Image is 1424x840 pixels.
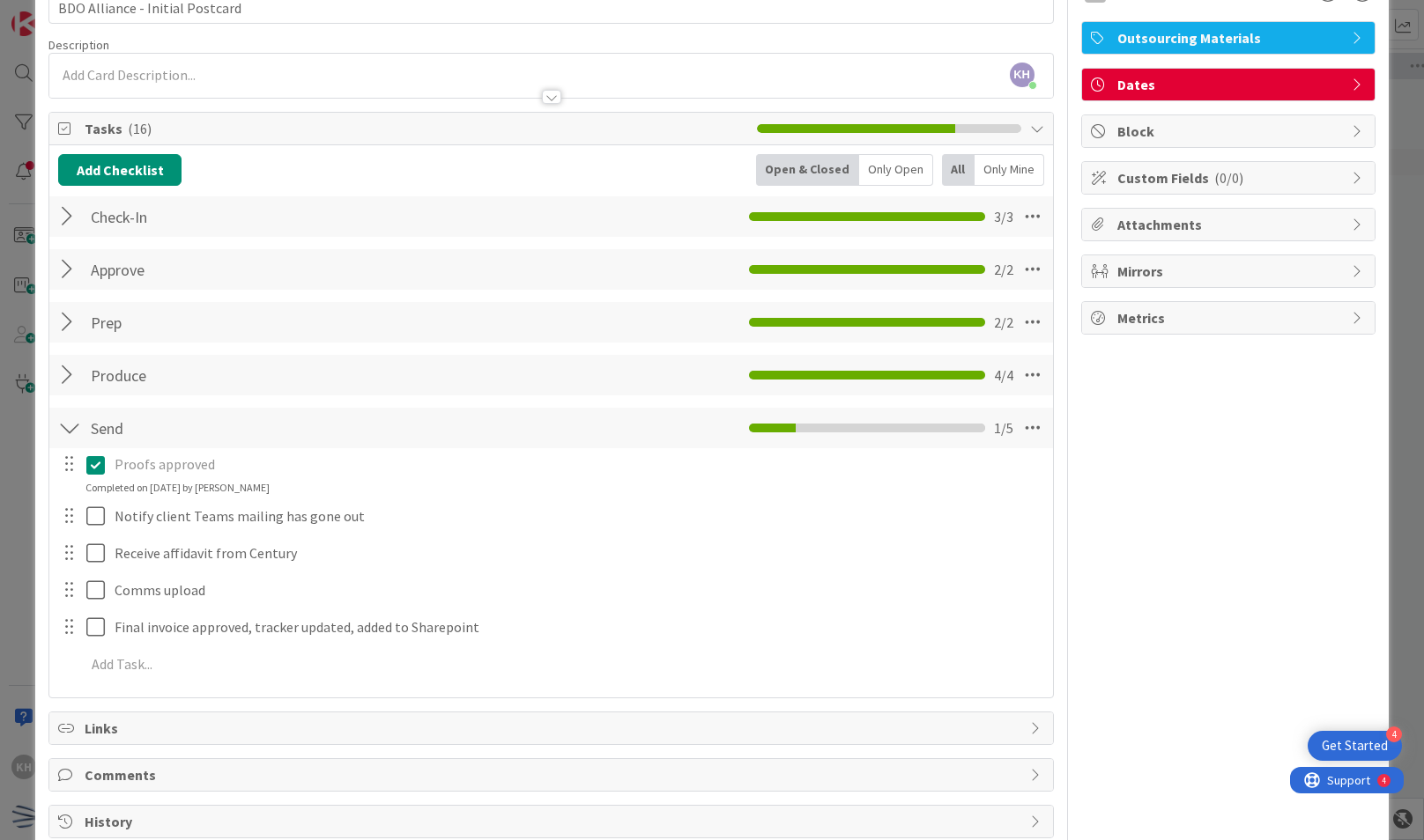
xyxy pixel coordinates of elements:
span: Block [1117,121,1343,142]
div: Completed on [DATE] by [PERSON_NAME] [85,480,270,496]
div: Open Get Started checklist, remaining modules: 4 [1308,731,1402,761]
div: 4 [1386,726,1402,742]
span: Attachments [1117,214,1343,235]
span: Tasks [85,118,747,139]
span: 4 / 4 [994,365,1013,386]
span: ( 16 ) [128,120,152,137]
input: Add Checklist... [85,359,481,391]
input: Add Checklist... [85,306,481,338]
span: 2 / 2 [994,312,1013,333]
span: Links [85,718,1020,739]
span: 2 / 2 [994,259,1013,280]
span: KH [1010,63,1035,87]
span: Support [37,3,80,24]
span: 1 / 5 [994,417,1013,438]
div: Only Mine [975,154,1044,186]
div: All [942,154,975,186]
span: Description [48,37,109,53]
span: Outsourcing Materials [1117,27,1343,48]
p: Notify client Teams mailing has gone out [115,506,1041,527]
input: Add Checklist... [85,201,481,232]
span: History [85,811,1020,832]
p: Comms upload [115,580,1041,601]
span: ( 0/0 ) [1214,169,1243,187]
div: 4 [92,7,96,21]
input: Add Checklist... [85,254,481,285]
div: Only Open [859,154,933,186]
button: Add Checklist [58,154,182,186]
p: Receive affidavit from Century [115,543,1041,564]
span: Dates [1117,74,1343,95]
p: Proofs approved [115,454,1041,475]
span: Mirrors [1117,261,1343,282]
input: Add Checklist... [85,412,481,444]
span: Custom Fields [1117,167,1343,188]
div: Get Started [1322,737,1388,755]
span: Metrics [1117,307,1343,328]
span: Comments [85,764,1020,785]
p: Final invoice approved, tracker updated, added to Sharepoint [115,617,1041,637]
span: 3 / 3 [994,206,1013,227]
div: Open & Closed [756,154,859,186]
